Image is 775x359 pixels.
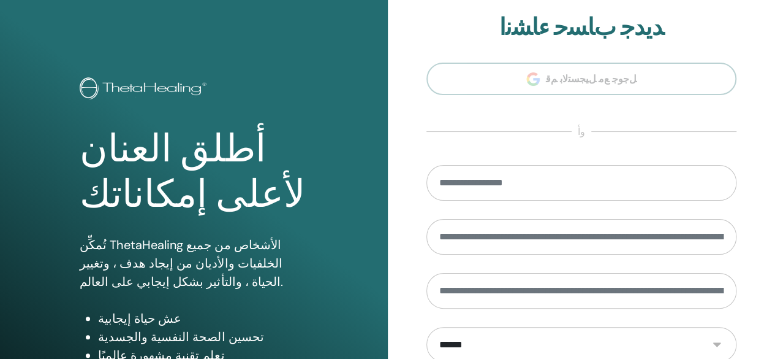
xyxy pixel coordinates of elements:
span: ﻭﺃ [572,125,591,139]
h2: ﺪﻳﺪﺟ ﺏﺎﺴﺣ ءﺎﺸﻧﺍ [426,14,737,42]
li: عش حياة إيجابية [98,309,308,328]
li: تحسين الصحة النفسية والجسدية [98,328,308,346]
p: تُمكِّن ThetaHealing الأشخاص من جميع الخلفيات والأديان من إيجاد هدف ، وتغيير الحياة ، والتأثير بش... [80,236,308,291]
h1: أطلق العنان لأعلى إمكاناتك [80,126,308,218]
